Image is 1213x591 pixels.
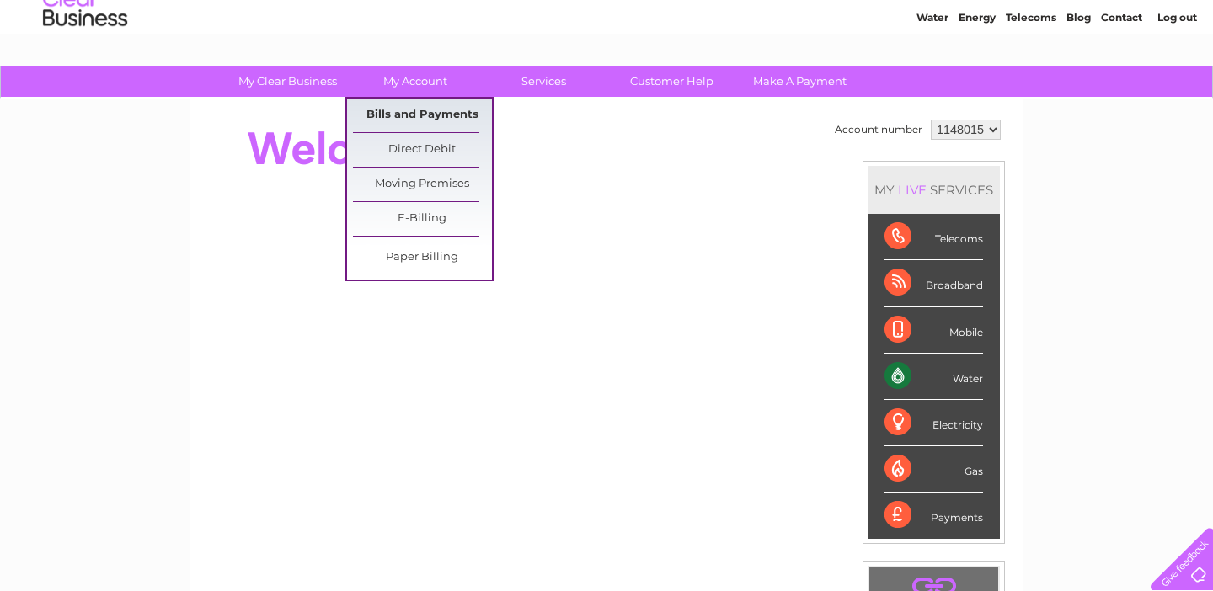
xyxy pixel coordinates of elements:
div: Telecoms [884,214,983,260]
a: Blog [1066,72,1091,84]
img: logo.png [42,44,128,95]
a: Make A Payment [730,66,869,97]
a: My Clear Business [218,66,357,97]
a: Bills and Payments [353,98,492,132]
a: Direct Debit [353,133,492,167]
div: Electricity [884,400,983,446]
a: Customer Help [602,66,741,97]
a: Energy [959,72,996,84]
a: Log out [1157,72,1197,84]
td: Account number [831,115,927,144]
div: Broadband [884,260,983,306]
div: LIVE [895,182,930,198]
a: Contact [1101,72,1142,84]
a: Paper Billing [353,241,492,274]
div: Payments [884,492,983,538]
div: MY SERVICES [868,166,1000,214]
a: E-Billing [353,202,492,236]
div: Water [884,354,983,400]
a: My Account [346,66,485,97]
div: Mobile [884,307,983,354]
div: Clear Business is a trading name of Verastar Limited (registered in [GEOGRAPHIC_DATA] No. 3667643... [210,9,1006,82]
a: Telecoms [1006,72,1056,84]
a: Water [916,72,948,84]
a: Services [474,66,613,97]
div: Gas [884,446,983,492]
a: 0333 014 3131 [895,8,1012,29]
a: Moving Premises [353,168,492,201]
